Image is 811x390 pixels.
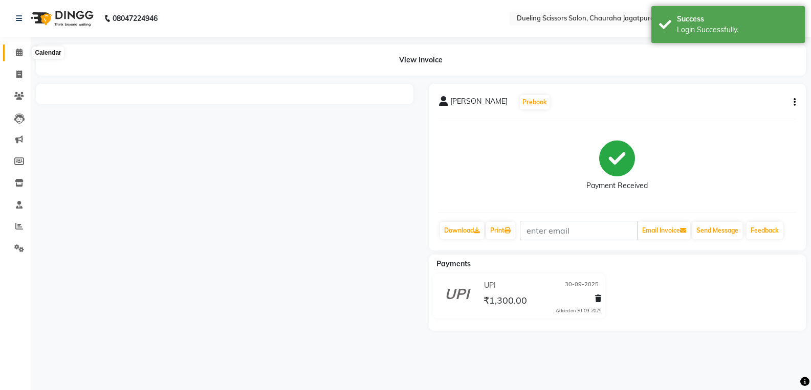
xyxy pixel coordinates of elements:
a: Download [440,222,484,239]
a: Print [486,222,515,239]
div: Login Successfully. [677,25,797,35]
img: logo [26,4,96,33]
input: enter email [520,221,638,240]
span: [PERSON_NAME] [450,96,508,110]
div: View Invoice [36,44,806,76]
div: Added on 30-09-2025 [556,307,601,314]
div: Success [677,14,797,25]
button: Email Invoice [638,222,690,239]
button: Send Message [692,222,742,239]
span: UPI [484,280,496,291]
span: ₹1,300.00 [484,294,527,309]
span: Payments [436,259,471,268]
a: Feedback [747,222,783,239]
div: Calendar [32,47,63,59]
b: 08047224946 [113,4,158,33]
div: Payment Received [586,180,648,191]
button: Prebook [520,95,550,109]
span: 30-09-2025 [565,280,599,291]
